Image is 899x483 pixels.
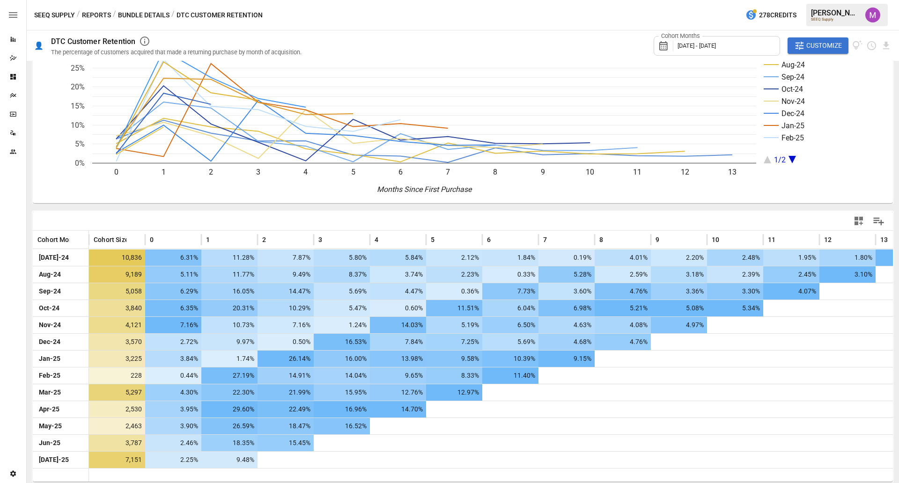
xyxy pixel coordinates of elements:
[37,266,84,283] span: Aug-24
[487,334,537,350] span: 5.69%
[806,40,842,51] span: Customize
[375,266,424,283] span: 3.74%
[431,283,480,300] span: 0.36%
[150,367,199,384] span: 0.44%
[94,300,143,316] span: 3,840
[94,249,143,266] span: 10,836
[206,367,256,384] span: 27.19%
[318,317,368,333] span: 1.24%
[599,249,649,266] span: 4.01%
[656,266,705,283] span: 3.18%
[833,233,846,246] button: Sort
[865,7,880,22] img: Umer Muhammed
[71,82,85,91] text: 20%
[51,37,135,46] div: DTC Customer Retention
[37,367,84,384] span: Feb-25
[37,452,84,468] span: [DATE]-25
[37,300,84,316] span: Oct-24
[678,42,716,49] span: [DATE] - [DATE]
[150,266,199,283] span: 5.11%
[262,283,312,300] span: 14.47%
[543,317,593,333] span: 4.63%
[656,283,705,300] span: 3.36%
[768,283,818,300] span: 4.07%
[71,233,84,246] button: Sort
[171,9,175,21] div: /
[206,351,256,367] span: 1.74%
[712,266,761,283] span: 2.39%
[811,8,860,17] div: [PERSON_NAME]
[493,168,497,176] text: 8
[377,185,472,194] text: Months Since First Purchase
[150,235,154,244] span: 0
[759,9,796,21] span: 278 Credits
[262,266,312,283] span: 9.49%
[811,17,860,22] div: SEEQ Supply
[82,9,111,21] button: Reports
[599,334,649,350] span: 4.76%
[262,351,312,367] span: 26.14%
[33,35,884,203] svg: A chart.
[150,401,199,417] span: 3.95%
[206,418,256,434] span: 26.59%
[375,334,424,350] span: 7.84%
[34,41,44,50] div: 👤
[431,249,480,266] span: 2.12%
[541,168,545,176] text: 9
[155,233,168,246] button: Sort
[860,2,886,28] button: Umer Muhammed
[318,283,368,300] span: 5.69%
[206,266,256,283] span: 11.77%
[206,401,256,417] span: 29.60%
[37,435,84,451] span: Jun-25
[599,266,649,283] span: 2.59%
[659,32,702,40] label: Cohort Months
[206,384,256,401] span: 22.30%
[487,300,537,316] span: 6.04%
[262,435,312,451] span: 15.45%
[94,384,143,401] span: 5,297
[824,266,874,283] span: 3.10%
[435,233,449,246] button: Sort
[768,266,818,283] span: 2.45%
[262,317,312,333] span: 7.16%
[94,418,143,434] span: 2,463
[781,85,803,94] text: Oct-24
[656,235,659,244] span: 9
[209,168,213,176] text: 2
[431,266,480,283] span: 2.23%
[543,235,547,244] span: 7
[543,266,593,283] span: 5.28%
[262,334,312,350] span: 0.50%
[37,235,79,244] span: Cohort Month
[94,283,143,300] span: 5,058
[114,168,118,176] text: 0
[824,235,832,244] span: 12
[94,401,143,417] span: 2,530
[206,249,256,266] span: 11.28%
[375,283,424,300] span: 4.47%
[728,168,737,176] text: 13
[150,317,199,333] span: 7.16%
[681,168,689,176] text: 12
[51,49,302,56] div: The percentage of customers acquired that made a returning purchase by month of acquisition.
[431,384,480,401] span: 12.97%
[206,235,210,244] span: 1
[781,121,804,130] text: Jan-25
[375,401,424,417] span: 14.70%
[742,7,800,24] button: 278Credits
[150,418,199,434] span: 3.90%
[543,300,593,316] span: 6.98%
[71,121,85,130] text: 10%
[262,401,312,417] span: 22.49%
[37,283,84,300] span: Sep-24
[71,64,85,73] text: 25%
[94,235,129,244] span: Cohort Size
[660,233,673,246] button: Sort
[323,233,336,246] button: Sort
[712,283,761,300] span: 3.30%
[868,211,889,232] button: Manage Columns
[75,139,85,148] text: 5%
[206,452,256,468] span: 9.48%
